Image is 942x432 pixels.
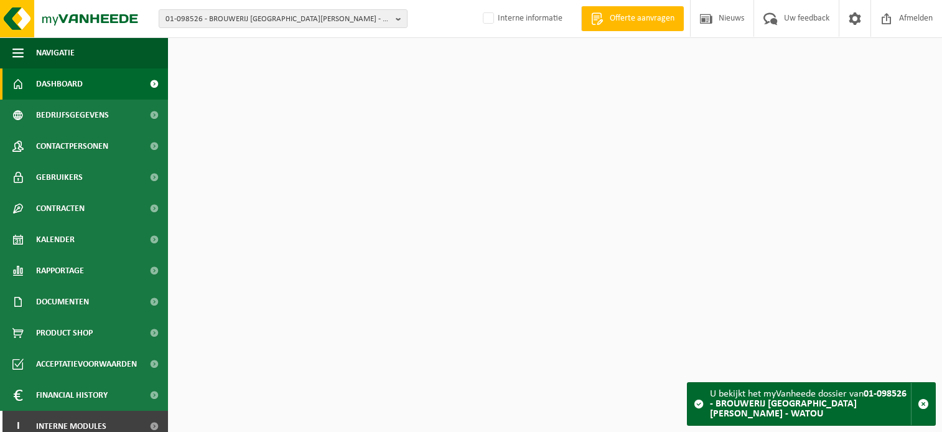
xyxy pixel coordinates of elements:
span: Rapportage [36,255,84,286]
button: 01-098526 - BROUWERIJ [GEOGRAPHIC_DATA][PERSON_NAME] - WATOU [159,9,408,28]
span: Contactpersonen [36,131,108,162]
span: Acceptatievoorwaarden [36,349,137,380]
span: Gebruikers [36,162,83,193]
span: Offerte aanvragen [607,12,678,25]
span: Documenten [36,286,89,317]
span: Dashboard [36,68,83,100]
span: 01-098526 - BROUWERIJ [GEOGRAPHIC_DATA][PERSON_NAME] - WATOU [166,10,391,29]
span: Navigatie [36,37,75,68]
span: Bedrijfsgegevens [36,100,109,131]
div: U bekijkt het myVanheede dossier van [710,383,911,425]
span: Kalender [36,224,75,255]
a: Offerte aanvragen [581,6,684,31]
span: Contracten [36,193,85,224]
span: Financial History [36,380,108,411]
strong: 01-098526 - BROUWERIJ [GEOGRAPHIC_DATA][PERSON_NAME] - WATOU [710,389,907,419]
label: Interne informatie [480,9,562,28]
span: Product Shop [36,317,93,349]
